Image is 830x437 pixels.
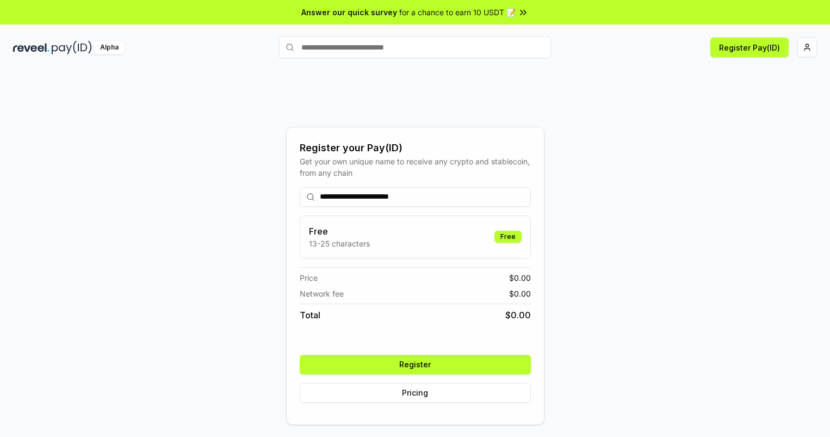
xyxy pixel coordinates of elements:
[94,41,125,54] div: Alpha
[494,231,522,243] div: Free
[309,238,370,249] p: 13-25 characters
[399,7,516,18] span: for a chance to earn 10 USDT 📝
[301,7,397,18] span: Answer our quick survey
[509,272,531,284] span: $ 0.00
[505,309,531,322] span: $ 0.00
[300,272,318,284] span: Price
[300,288,344,299] span: Network fee
[710,38,789,57] button: Register Pay(ID)
[52,41,92,54] img: pay_id
[309,225,370,238] h3: Free
[13,41,49,54] img: reveel_dark
[300,383,531,403] button: Pricing
[509,288,531,299] span: $ 0.00
[300,140,531,156] div: Register your Pay(ID)
[300,355,531,374] button: Register
[300,309,320,322] span: Total
[300,156,531,179] div: Get your own unique name to receive any crypto and stablecoin, from any chain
